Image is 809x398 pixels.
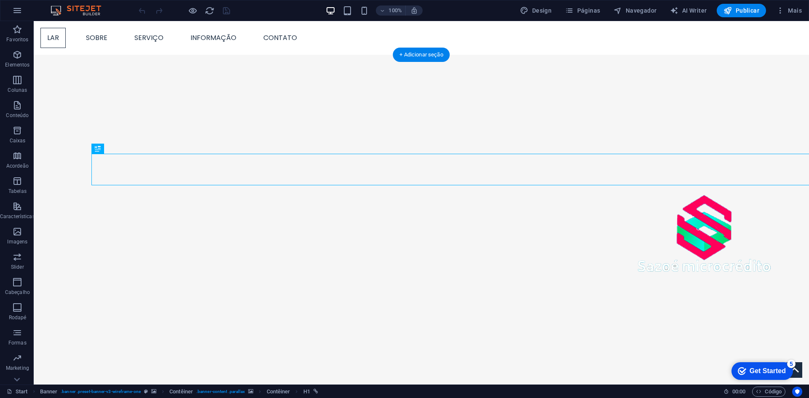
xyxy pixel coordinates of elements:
span: Páginas [565,6,600,15]
h6: Tempo de sessão [723,387,746,397]
i: Recarregar página [205,6,214,16]
p: Formas [8,339,27,346]
span: . banner .preset-banner-v3-wireframe-one [61,387,141,397]
div: Get Started 5 items remaining, 0% complete [7,4,68,22]
h6: 100% [388,5,402,16]
a: Next [93,50,115,62]
div: 5 [62,2,71,10]
span: : [738,388,739,395]
a: Clique para cancelar a seleção. Clique duas vezes para abrir as Páginas [7,387,28,397]
button: Navegador [610,4,660,17]
img: Editor Logo [48,5,112,16]
span: Navegador [613,6,656,15]
button: 100% [376,5,406,16]
strong: WYSIWYG Website Editor [11,6,83,13]
span: Clique para selecionar. Clique duas vezes para editar [303,387,310,397]
i: Ao redimensionar, ajusta automaticamente o nível de zoom para caber no dispositivo escolhido. [410,7,418,14]
i: Este elemento está vinculado [313,389,318,394]
span: Clique para selecionar. Clique duas vezes para editar [169,387,193,397]
nav: breadcrumb [40,387,318,397]
i: Este elemento contém um plano de fundo [151,389,156,394]
p: Marketing [6,365,29,371]
button: Design [517,4,555,17]
span: 00 00 [732,387,745,397]
div: Design (Ctrl+Alt+Y) [517,4,555,17]
button: Código [752,387,785,397]
span: Publicar [723,6,759,15]
a: × [112,2,115,8]
button: Clique aqui para sair do modo de visualização e continuar editando [188,5,198,16]
p: Caixas [10,137,26,144]
p: Tabelas [8,188,27,195]
span: Mais [776,6,802,15]
div: Get Started [25,9,61,17]
button: Usercentrics [792,387,802,397]
button: reload [204,5,214,16]
p: Rodapé [9,314,27,321]
span: Clique para selecionar. Clique duas vezes para editar [40,387,58,397]
div: Close tooltip [112,0,115,10]
p: Imagens [7,238,27,245]
i: Este elemento é uma predefinição personalizável [144,389,148,394]
i: Este elemento contém um plano de fundo [248,389,253,394]
p: Conteúdo [6,112,29,119]
p: Cabeçalho [5,289,30,296]
div: + Adicionar seção [393,48,450,62]
span: Código [756,387,782,397]
p: Slider [11,264,24,270]
p: Acordeão [6,163,29,169]
p: Elementos [5,61,29,68]
span: . banner-content .parallax [196,387,245,397]
span: Clique para selecionar. Clique duas vezes para editar [267,387,290,397]
button: Mais [773,4,805,17]
button: Páginas [562,4,603,17]
span: Design [520,6,552,15]
button: AI Writer [667,4,710,17]
p: Colunas [8,87,27,93]
button: Publicar [717,4,766,17]
p: Simply drag and drop elements into the editor. Double-click elements to edit or right-click for m... [11,19,115,47]
span: AI Writer [670,6,707,15]
p: Favoritos [6,36,28,43]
